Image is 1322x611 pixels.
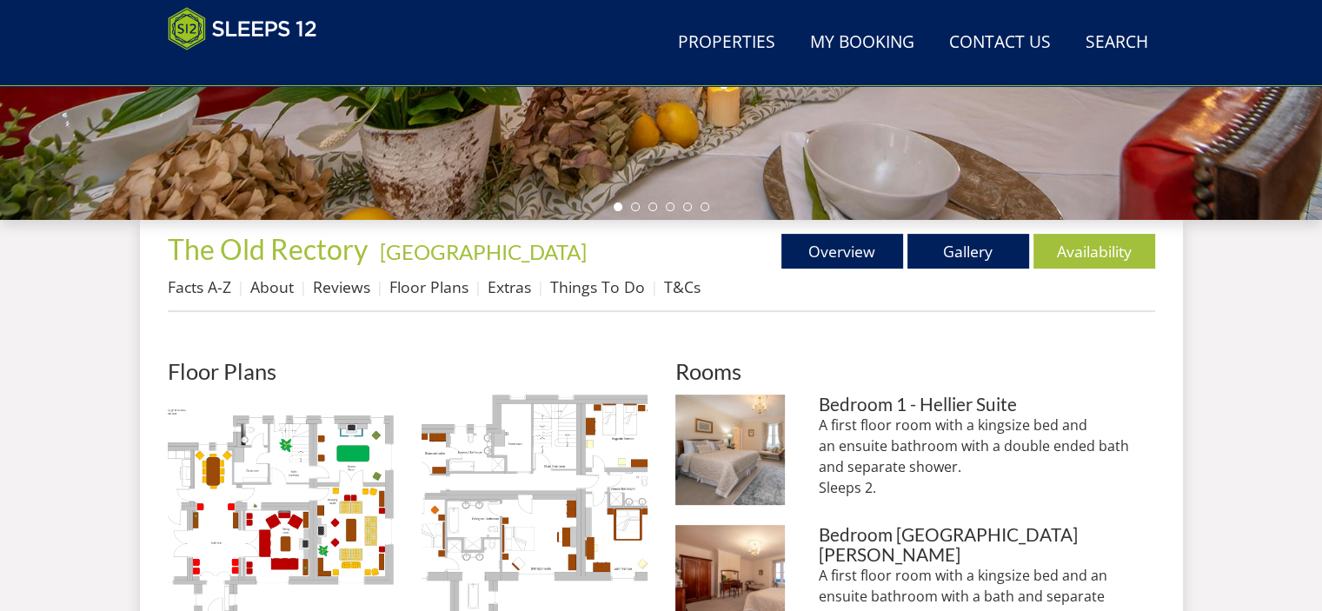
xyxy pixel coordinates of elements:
[250,276,294,297] a: About
[168,7,317,50] img: Sleeps 12
[675,395,786,505] img: Bedroom 1 - Hellier Suite
[168,232,368,266] span: The Old Rectory
[168,359,648,383] h2: Floor Plans
[803,23,921,63] a: My Booking
[819,395,1154,415] h3: Bedroom 1 - Hellier Suite
[550,276,645,297] a: Things To Do
[380,239,587,264] a: [GEOGRAPHIC_DATA]
[373,239,587,264] span: -
[168,232,373,266] a: The Old Rectory
[1079,23,1155,63] a: Search
[942,23,1058,63] a: Contact Us
[389,276,468,297] a: Floor Plans
[664,276,701,297] a: T&Cs
[781,234,903,269] a: Overview
[488,276,531,297] a: Extras
[819,415,1154,498] p: A first floor room with a kingsize bed and an ensuite bathroom with a double ended bath and separ...
[907,234,1029,269] a: Gallery
[1033,234,1155,269] a: Availability
[313,276,370,297] a: Reviews
[675,359,1155,383] h2: Rooms
[671,23,782,63] a: Properties
[819,525,1154,565] h3: Bedroom [GEOGRAPHIC_DATA][PERSON_NAME]
[159,61,342,76] iframe: Customer reviews powered by Trustpilot
[168,276,231,297] a: Facts A-Z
